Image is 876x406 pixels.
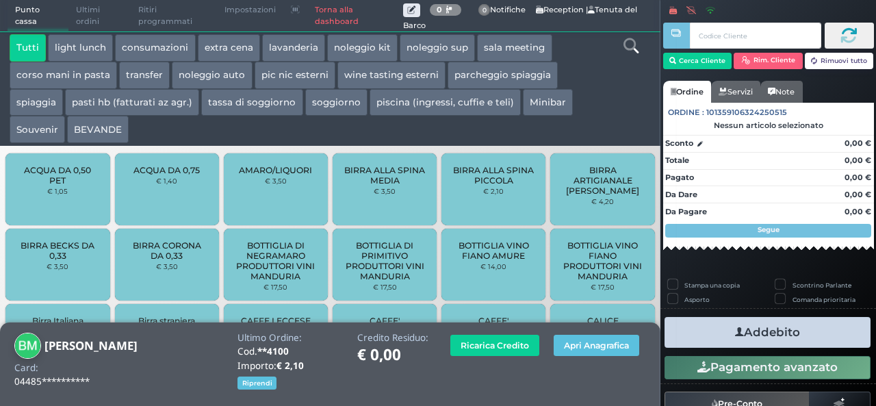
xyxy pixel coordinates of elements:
small: € 3,50 [374,187,396,195]
span: Punto cassa [8,1,69,31]
small: € 1,05 [47,187,68,195]
span: 101359106324250515 [706,107,787,118]
input: Codice Cliente [690,23,821,49]
button: Rim. Cliente [734,53,803,69]
button: noleggio sup [400,34,475,62]
button: Minibar [523,89,573,116]
span: ACQUA DA 0,50 PET [17,165,99,186]
strong: 0,00 € [845,155,871,165]
strong: Pagato [665,173,694,182]
button: Riprendi [237,377,276,390]
small: € 2,10 [483,187,504,195]
span: Birra straniera [138,316,195,326]
button: lavanderia [262,34,325,62]
strong: Da Dare [665,190,697,199]
b: € 2,10 [276,359,304,372]
h4: Ultimo Ordine: [237,333,343,343]
span: AMARO/LIQUORI [239,165,312,175]
span: BOTTIGLIA VINO FIANO AMURE [453,240,534,261]
span: Ultimi ordini [68,1,131,31]
span: Ordine : [668,107,704,118]
button: consumazioni [115,34,195,62]
h4: Card: [14,363,38,373]
button: transfer [119,62,170,89]
button: piscina (ingressi, cuffie e teli) [370,89,521,116]
span: BIRRA ALLA SPINA PICCOLA [453,165,534,186]
label: Asporto [684,295,710,304]
small: € 4,20 [591,197,614,205]
h4: Importo: [237,361,343,371]
button: tassa di soggiorno [201,89,302,116]
a: Torna alla dashboard [307,1,402,31]
span: CAFFE' DECAFFEINATO [453,316,534,336]
button: Cerca Cliente [663,53,732,69]
span: BIRRA ALLA SPINA MEDIA [344,165,426,186]
button: Ricarica Credito [450,335,539,356]
strong: 0,00 € [845,173,871,182]
label: Scontrino Parlante [793,281,851,290]
a: Ordine [663,81,711,103]
button: parcheggio spiaggia [448,62,558,89]
span: Impostazioni [217,1,283,20]
span: ACQUA DA 0,75 [133,165,200,175]
button: BEVANDE [67,116,129,143]
strong: 0,00 € [845,138,871,148]
strong: Segue [758,225,780,234]
label: Stampa una copia [684,281,740,290]
span: BIRRA CORONA DA 0,33 [126,240,207,261]
button: soggiorno [305,89,368,116]
span: BOTTIGLIA DI PRIMITIVO PRODUTTORI VINI MANDURIA [344,240,426,281]
button: Tutti [10,34,46,62]
strong: Da Pagare [665,207,707,216]
img: BRENDA MURAGLIA [14,333,41,359]
a: Servizi [711,81,760,103]
button: pic nic esterni [255,62,335,89]
button: Addebito [665,317,871,348]
span: CALICE PROSECCO [562,316,643,336]
strong: 0,00 € [845,190,871,199]
button: sala meeting [477,34,552,62]
small: € 17,50 [591,283,615,291]
h4: Credito Residuo: [357,333,428,343]
small: € 3,50 [47,262,68,270]
b: 0 [437,5,442,14]
small: € 3,50 [156,262,178,270]
button: corso mani in pasta [10,62,117,89]
span: Ritiri programmati [131,1,217,31]
strong: 0,00 € [845,207,871,216]
span: BOTTIGLIA DI NEGRAMARO PRODUTTORI VINI MANDURIA [235,240,317,281]
button: Rimuovi tutto [805,53,874,69]
h4: Cod. [237,346,343,357]
small: € 1,40 [156,177,177,185]
small: € 14,00 [480,262,506,270]
span: BIRRA BECKS DA 0,33 [17,240,99,261]
button: wine tasting esterni [337,62,446,89]
label: Comanda prioritaria [793,295,855,304]
button: noleggio auto [172,62,252,89]
button: light lunch [48,34,113,62]
span: 0 [478,4,491,16]
span: CAFFE' [370,316,400,326]
span: BOTTIGLIA VINO FIANO PRODUTTORI VINI MANDURIA [562,240,643,281]
strong: Sconto [665,138,693,149]
button: extra cena [198,34,260,62]
span: Birra Italiana [32,316,83,326]
a: Note [760,81,802,103]
small: € 17,50 [373,283,397,291]
small: € 3,50 [265,177,287,185]
strong: Totale [665,155,689,165]
button: noleggio kit [327,34,398,62]
b: [PERSON_NAME] [44,338,138,353]
button: Apri Anagrafica [554,335,639,356]
button: pasti hb (fatturati az agr.) [65,89,199,116]
button: Pagamento avanzato [665,356,871,379]
h1: € 0,00 [357,346,428,364]
span: CAFFE LECCESE [241,316,311,326]
small: € 17,50 [263,283,287,291]
span: BIRRA ARTIGIANALE [PERSON_NAME] [562,165,643,196]
button: Souvenir [10,116,65,143]
div: Nessun articolo selezionato [663,120,874,130]
button: spiaggia [10,89,63,116]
